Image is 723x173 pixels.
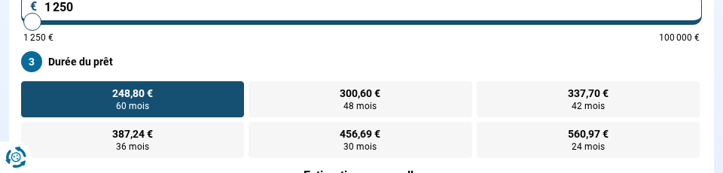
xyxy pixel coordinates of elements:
span: 337,70 € [568,88,609,99]
span: 248,80 € [112,88,153,99]
span: 60 mois [116,102,149,111]
span: 48 mois [343,102,377,111]
span: 560,97 € [568,129,609,139]
span: 300,60 € [340,88,380,99]
span: 456,69 € [340,129,380,139]
span: 100 000 € [659,33,700,42]
span: € [30,1,38,13]
span: 1 250 € [23,33,53,42]
span: 36 mois [116,142,149,151]
span: 387,24 € [112,129,153,139]
label: Durée du prêt [21,51,702,72]
span: 42 mois [572,102,605,111]
span: 24 mois [572,142,605,151]
span: 30 mois [343,142,377,151]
